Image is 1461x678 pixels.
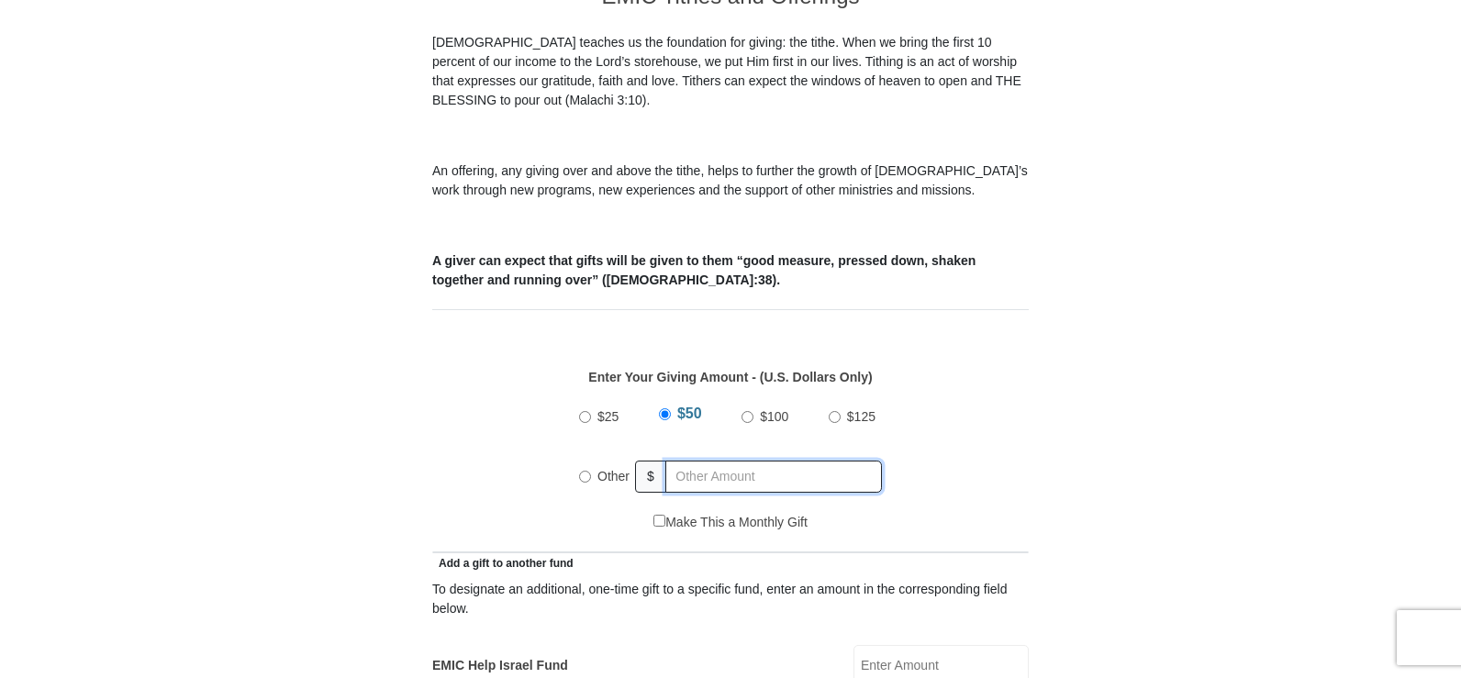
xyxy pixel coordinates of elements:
p: An offering, any giving over and above the tithe, helps to further the growth of [DEMOGRAPHIC_DAT... [432,161,1029,200]
span: Other [597,469,630,483]
span: $100 [760,409,788,424]
strong: Enter Your Giving Amount - (U.S. Dollars Only) [588,370,872,384]
span: $50 [677,406,702,421]
b: A giver can expect that gifts will be given to them “good measure, pressed down, shaken together ... [432,253,976,287]
span: $ [635,461,666,493]
input: Make This a Monthly Gift [653,515,665,527]
span: $25 [597,409,619,424]
label: EMIC Help Israel Fund [432,656,568,675]
label: Make This a Monthly Gift [653,513,808,532]
input: Other Amount [665,461,882,493]
span: Add a gift to another fund [432,557,574,570]
span: $125 [847,409,875,424]
p: [DEMOGRAPHIC_DATA] teaches us the foundation for giving: the tithe. When we bring the first 10 pe... [432,33,1029,110]
div: To designate an additional, one-time gift to a specific fund, enter an amount in the correspondin... [432,580,1029,618]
